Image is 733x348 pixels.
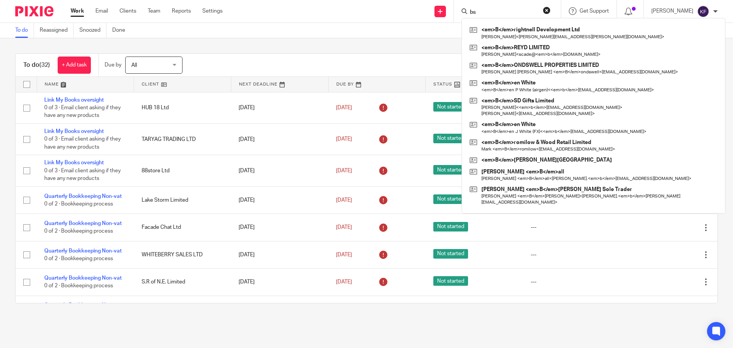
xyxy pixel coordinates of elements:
span: [DATE] [336,168,352,173]
button: Clear [543,6,551,14]
span: All [131,63,137,68]
a: Quarterly Bookkeeping Non-vat [44,303,122,308]
a: Quarterly Bookkeeping Non-vat [44,248,122,254]
span: Not started [433,249,468,259]
p: Due by [105,61,121,69]
h1: To do [23,61,50,69]
span: Not started [433,194,468,204]
span: Not started [433,222,468,231]
a: Quarterly Bookkeeping Non-vat [44,221,122,226]
span: 0 of 3 · Email client asking if they have any new products [44,168,121,181]
a: + Add task [58,57,91,74]
a: Quarterly Bookkeeping Non-vat [44,194,122,199]
img: svg%3E [697,5,709,18]
span: [DATE] [336,105,352,110]
td: Lake Storm Limited [134,186,231,214]
div: --- [531,251,613,259]
a: Settings [202,7,223,15]
a: Link My Books oversight [44,160,104,165]
div: --- [531,223,613,231]
span: 0 of 2 · Bookkeeping process [44,283,113,289]
span: 0 of 2 · Bookkeeping process [44,201,113,207]
td: AK Neuropath Limited [134,296,231,323]
span: Not started [433,134,468,143]
td: [DATE] [231,186,328,214]
img: Pixie [15,6,53,16]
a: Snoozed [79,23,107,38]
a: To do [15,23,34,38]
div: --- [531,278,613,286]
span: 0 of 3 · Email client asking if they have any new products [44,137,121,150]
span: 0 of 2 · Bookkeeping process [44,256,113,261]
a: Done [112,23,131,38]
td: Facade Chat Ltd [134,214,231,241]
a: Email [95,7,108,15]
td: [DATE] [231,241,328,268]
input: Search [469,9,538,16]
span: [DATE] [336,197,352,203]
a: Work [71,7,84,15]
span: (32) [39,62,50,68]
td: TARYAG TRADING LTD [134,123,231,155]
td: WHITEBERRY SALES LTD [134,241,231,268]
span: 0 of 2 · Bookkeeping process [44,229,113,234]
td: S.R of N.E. Limited [134,269,231,296]
p: [PERSON_NAME] [651,7,693,15]
span: Not started [433,102,468,112]
a: Reports [172,7,191,15]
a: Link My Books oversight [44,129,104,134]
a: Clients [119,7,136,15]
span: Not started [433,165,468,175]
td: 88store Ltd [134,155,231,186]
span: Not started [433,276,468,286]
a: Reassigned [40,23,74,38]
td: [DATE] [231,214,328,241]
td: [DATE] [231,269,328,296]
td: [DATE] [231,155,328,186]
span: [DATE] [336,252,352,257]
a: Link My Books oversight [44,97,104,103]
td: HUB 18 Ltd [134,92,231,123]
td: [DATE] [231,296,328,323]
span: Get Support [580,8,609,14]
a: Quarterly Bookkeeping Non-vat [44,275,122,281]
td: [DATE] [231,92,328,123]
span: [DATE] [336,279,352,285]
span: 0 of 3 · Email client asking if they have any new products [44,105,121,118]
td: [DATE] [231,123,328,155]
span: [DATE] [336,137,352,142]
a: Team [148,7,160,15]
span: [DATE] [336,225,352,230]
